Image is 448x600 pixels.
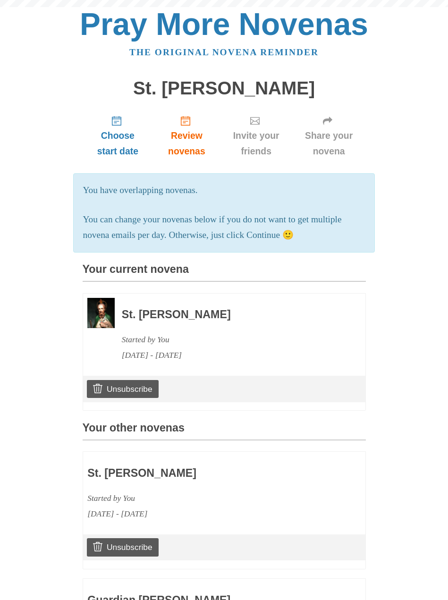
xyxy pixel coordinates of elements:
div: [DATE] - [DATE] [122,347,340,363]
a: Pray More Novenas [80,7,368,42]
a: Invite your friends [220,108,292,164]
h3: Your other novenas [83,422,366,440]
div: Started by You [87,490,305,506]
h1: St. [PERSON_NAME] [83,78,366,99]
span: Review novenas [162,128,211,159]
p: You have overlapping novenas. [83,183,365,198]
h3: St. [PERSON_NAME] [87,467,305,480]
h3: Your current novena [83,263,366,282]
span: Choose start date [92,128,144,159]
div: Started by You [122,332,340,347]
a: Choose start date [83,108,153,164]
a: Share your novena [292,108,366,164]
div: [DATE] - [DATE] [87,506,305,522]
a: The original novena reminder [129,47,319,57]
span: Invite your friends [230,128,283,159]
a: Review novenas [153,108,220,164]
img: Novena image [87,298,115,328]
a: Unsubscribe [87,380,158,398]
a: Unsubscribe [87,538,158,556]
p: You can change your novenas below if you do not want to get multiple novena emails per day. Other... [83,212,365,243]
h3: St. [PERSON_NAME] [122,309,340,321]
span: Share your novena [302,128,356,159]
